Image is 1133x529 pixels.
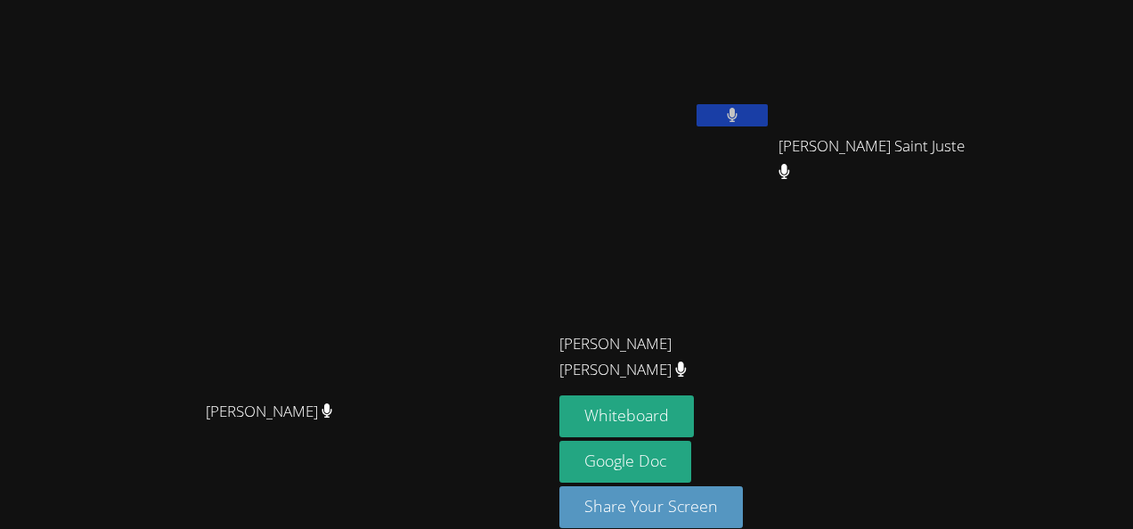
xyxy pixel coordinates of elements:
[559,395,694,437] button: Whiteboard
[559,331,757,383] span: [PERSON_NAME] [PERSON_NAME]
[559,486,743,528] button: Share Your Screen
[206,399,333,425] span: [PERSON_NAME]
[778,134,976,185] span: [PERSON_NAME] Saint Juste
[559,441,691,483] a: Google Doc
